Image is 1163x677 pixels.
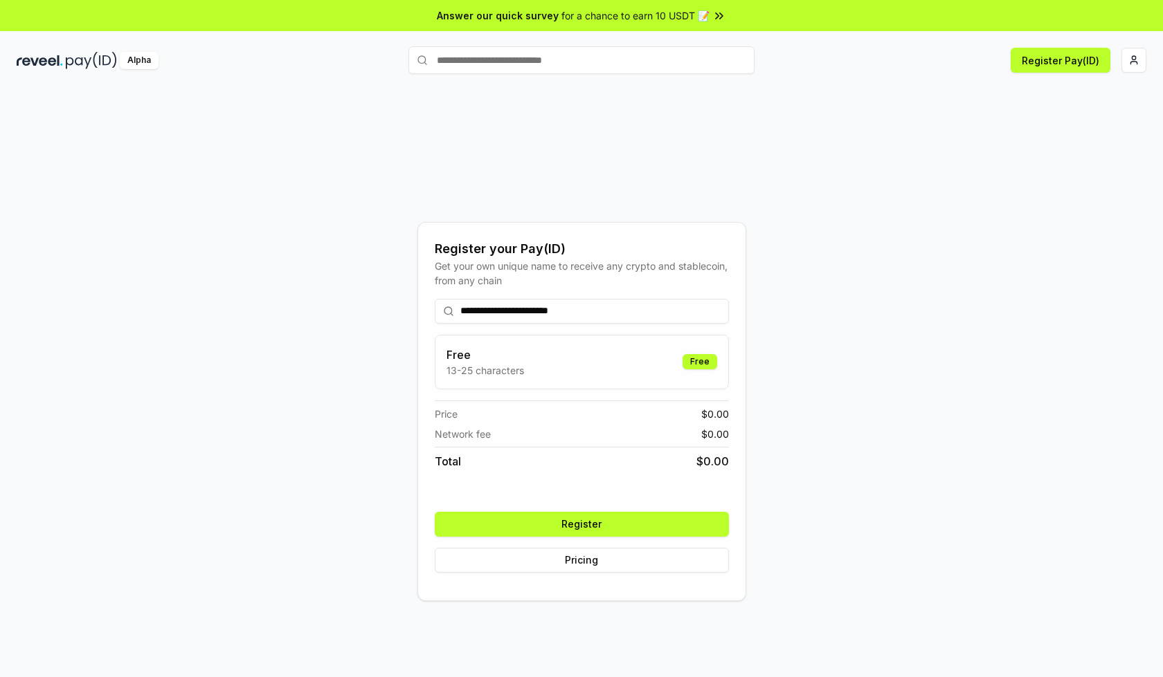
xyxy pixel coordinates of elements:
span: Network fee [435,427,491,441]
button: Pricing [435,548,729,573]
p: 13-25 characters [447,363,524,378]
div: Get your own unique name to receive any crypto and stablecoin, from any chain [435,259,729,288]
img: reveel_dark [17,52,63,69]
div: Register your Pay(ID) [435,239,729,259]
h3: Free [447,346,524,363]
button: Register Pay(ID) [1011,48,1110,73]
button: Register [435,512,729,537]
span: Answer our quick survey [437,8,559,23]
img: pay_id [66,52,117,69]
div: Alpha [120,52,159,69]
span: $ 0.00 [701,427,729,441]
span: Price [435,407,458,421]
span: $ 0.00 [696,453,729,470]
span: $ 0.00 [701,407,729,421]
span: for a chance to earn 10 USDT 📝 [561,8,710,23]
span: Total [435,453,461,470]
div: Free [683,354,717,369]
